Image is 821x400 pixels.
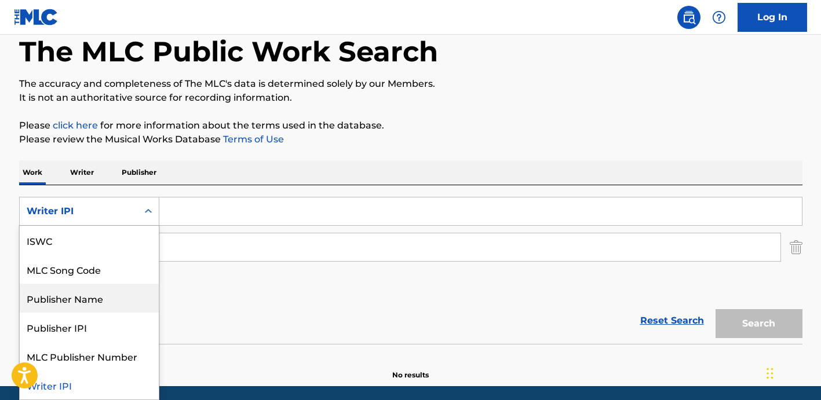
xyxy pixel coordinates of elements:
[20,284,159,313] div: Publisher Name
[19,77,802,91] p: The accuracy and completeness of The MLC's data is determined solely by our Members.
[20,226,159,255] div: ISWC
[221,134,284,145] a: Terms of Use
[19,119,802,133] p: Please for more information about the terms used in the database.
[634,308,710,333] a: Reset Search
[790,233,802,262] img: Delete Criterion
[20,342,159,370] div: MLC Publisher Number
[20,313,159,342] div: Publisher IPI
[707,6,731,29] div: Help
[19,34,438,69] h1: The MLC Public Work Search
[14,9,59,25] img: MLC Logo
[19,197,802,344] form: Search Form
[392,356,429,380] p: No results
[20,370,159,399] div: Writer IPI
[27,204,131,218] div: Writer IPI
[677,6,700,29] a: Public Search
[118,160,160,185] p: Publisher
[19,133,802,146] p: Please review the Musical Works Database
[738,3,807,32] a: Log In
[19,91,802,105] p: It is not an authoritative source for recording information.
[712,10,726,24] img: help
[20,255,159,284] div: MLC Song Code
[19,160,46,185] p: Work
[682,10,696,24] img: search
[767,356,773,391] div: Drag
[53,120,98,131] a: click here
[67,160,97,185] p: Writer
[763,344,821,400] iframe: Chat Widget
